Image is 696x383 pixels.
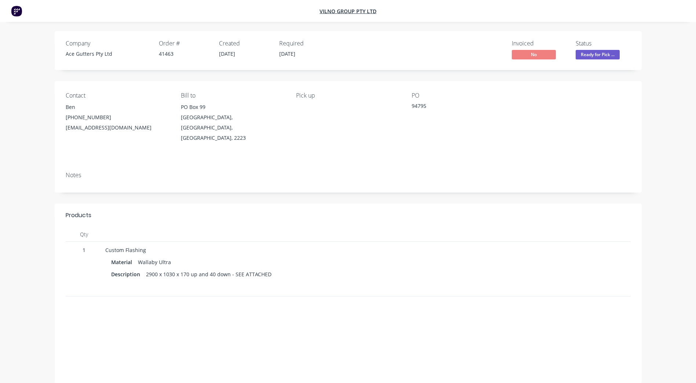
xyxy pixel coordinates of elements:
span: Ready for Pick ... [576,50,620,59]
span: No [512,50,556,59]
div: Qty [66,227,102,242]
div: 41463 [159,50,210,58]
div: Invoiced [512,40,567,47]
span: [DATE] [219,50,235,57]
div: Order # [159,40,210,47]
div: Contact [66,92,169,99]
div: Status [576,40,631,47]
a: Vilno Group Pty Ltd [320,8,376,15]
div: PO [412,92,515,99]
div: Notes [66,172,631,179]
span: 1 [69,246,99,254]
div: Bill to [181,92,284,99]
div: Products [66,211,91,220]
div: [GEOGRAPHIC_DATA], [GEOGRAPHIC_DATA], [GEOGRAPHIC_DATA], 2223 [181,112,284,143]
div: PO Box 99 [181,102,284,112]
div: Material [111,257,135,267]
span: [DATE] [279,50,295,57]
div: Ben[PHONE_NUMBER][EMAIL_ADDRESS][DOMAIN_NAME] [66,102,169,133]
div: Description [111,269,143,280]
div: Required [279,40,331,47]
div: Pick up [296,92,400,99]
div: PO Box 99[GEOGRAPHIC_DATA], [GEOGRAPHIC_DATA], [GEOGRAPHIC_DATA], 2223 [181,102,284,143]
div: Created [219,40,270,47]
div: Company [66,40,150,47]
div: [PHONE_NUMBER] [66,112,169,123]
div: Ace Gutters Pty Ltd [66,50,150,58]
div: Wallaby Ultra [135,257,174,267]
img: Factory [11,6,22,17]
div: 94795 [412,102,503,112]
div: 2900 x 1030 x 170 up and 40 down - SEE ATTACHED [143,269,274,280]
div: [EMAIL_ADDRESS][DOMAIN_NAME] [66,123,169,133]
span: Custom Flashing [105,247,146,253]
div: Ben [66,102,169,112]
